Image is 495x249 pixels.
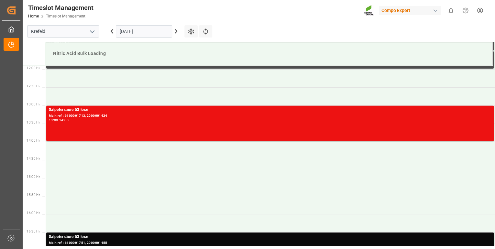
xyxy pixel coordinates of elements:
[59,119,69,122] div: 14:00
[458,3,473,18] button: Help Center
[27,84,40,88] span: 12:30 Hr
[27,121,40,124] span: 13:30 Hr
[27,229,40,233] span: 16:30 Hr
[49,240,491,245] div: Main ref : 6100001751, 2000001455
[27,25,99,38] input: Type to search/select
[27,103,40,106] span: 13:00 Hr
[49,245,58,248] div: 16:30
[87,27,97,37] button: open menu
[27,211,40,215] span: 16:00 Hr
[49,113,491,119] div: Main ref : 6100001713, 2000001424
[59,245,69,248] div: 17:00
[58,119,59,122] div: -
[379,4,444,16] button: Compo Expert
[444,3,458,18] button: show 0 new notifications
[49,119,58,122] div: 13:00
[49,107,491,113] div: Salpetersäure 53 lose
[58,245,59,248] div: -
[50,48,487,60] div: Nitric Acid Bulk Loading
[27,175,40,179] span: 15:00 Hr
[27,157,40,160] span: 14:30 Hr
[27,66,40,70] span: 12:00 Hr
[27,193,40,197] span: 15:30 Hr
[379,6,441,15] div: Compo Expert
[28,14,39,18] a: Home
[27,139,40,142] span: 14:00 Hr
[28,3,93,13] div: Timeslot Management
[364,5,374,16] img: Screenshot%202023-09-29%20at%2010.02.21.png_1712312052.png
[49,233,491,240] div: Salpetersäure 53 lose
[116,25,172,38] input: DD.MM.YYYY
